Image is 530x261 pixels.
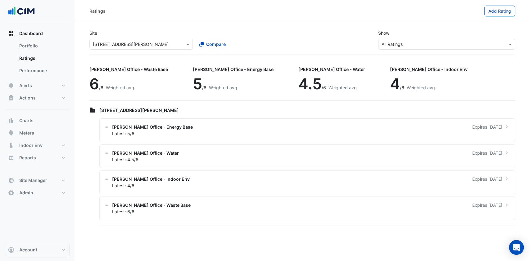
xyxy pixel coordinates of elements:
[19,177,47,184] span: Site Manager
[112,176,190,182] span: [PERSON_NAME] Office - Indoor Env
[89,8,106,14] div: Ratings
[8,117,14,124] app-icon: Charts
[472,176,502,182] span: Expires [DATE]
[5,79,70,92] button: Alerts
[112,131,134,136] span: Latest: 5/6
[5,27,70,40] button: Dashboard
[209,85,238,90] span: Weighted avg.
[19,30,43,37] span: Dashboard
[472,202,502,208] span: Expires [DATE]
[112,150,179,156] span: [PERSON_NAME] Office - Water
[19,117,34,124] span: Charts
[99,108,179,113] span: [STREET_ADDRESS][PERSON_NAME]
[14,52,70,64] a: Ratings
[19,130,34,136] span: Meters
[400,85,404,90] span: /6
[390,75,400,93] span: 4
[5,174,70,187] button: Site Manager
[206,41,226,47] span: Compare
[8,142,14,148] app-icon: Indoor Env
[5,244,70,256] button: Account
[5,187,70,199] button: Admin
[99,85,103,90] span: /6
[8,130,14,136] app-icon: Meters
[14,40,70,52] a: Portfolio
[298,75,322,93] span: 4.5
[8,82,14,89] app-icon: Alerts
[19,95,36,101] span: Actions
[7,5,35,17] img: Company Logo
[407,85,436,90] span: Weighted avg.
[112,183,134,188] span: Latest: 4/6
[378,30,389,36] label: Show
[298,66,365,73] div: [PERSON_NAME] Office - Water
[472,124,502,130] span: Expires [DATE]
[8,155,14,161] app-icon: Reports
[5,152,70,164] button: Reports
[472,150,502,156] span: Expires [DATE]
[8,177,14,184] app-icon: Site Manager
[322,85,326,90] span: /6
[89,75,99,93] span: 6
[112,209,134,214] span: Latest: 6/6
[390,66,468,73] div: [PERSON_NAME] Office - Indoor Env
[5,114,70,127] button: Charts
[202,85,206,90] span: /6
[19,142,43,148] span: Indoor Env
[19,190,33,196] span: Admin
[19,82,32,89] span: Alerts
[8,190,14,196] app-icon: Admin
[112,124,193,130] span: [PERSON_NAME] Office - Energy Base
[19,247,37,253] span: Account
[328,85,358,90] span: Weighted avg.
[5,40,70,79] div: Dashboard
[5,139,70,152] button: Indoor Env
[5,92,70,104] button: Actions
[195,39,230,50] button: Compare
[106,85,135,90] span: Weighted avg.
[5,127,70,139] button: Meters
[193,75,202,93] span: 5
[509,240,524,255] div: Open Intercom Messenger
[112,157,138,162] span: Latest: 4.5/6
[484,6,515,16] button: Add Rating
[8,95,14,101] app-icon: Actions
[488,8,511,14] span: Add Rating
[112,202,191,208] span: [PERSON_NAME] Office - Waste Base
[14,64,70,77] a: Performance
[19,155,36,161] span: Reports
[8,30,14,37] app-icon: Dashboard
[89,30,97,36] label: Site
[193,66,274,73] div: [PERSON_NAME] Office - Energy Base
[89,66,168,73] div: [PERSON_NAME] Office - Waste Base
